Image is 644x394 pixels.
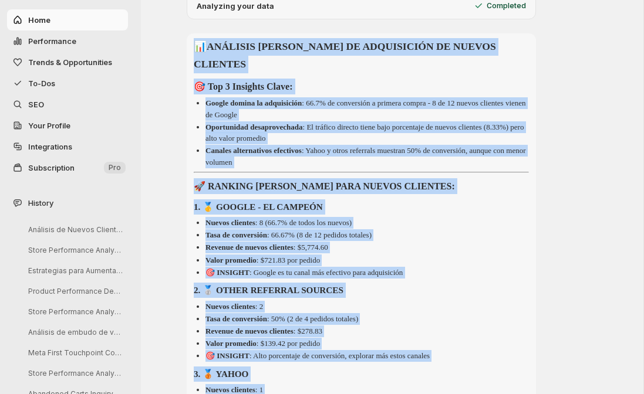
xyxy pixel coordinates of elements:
[205,146,526,167] p: : Yahoo y otros referrals muestran 50% de conversión, aunque con menor volumen
[19,344,130,362] button: Meta First Touchpoint Conversion Metrics
[7,157,128,178] button: Subscription
[194,40,496,70] strong: ANÁLISIS [PERSON_NAME] DE ADQUISICIÓN DE NUEVOS CLIENTES
[28,15,50,25] span: Home
[205,123,303,131] strong: Oportunidad desaprovechada
[28,121,70,130] span: Your Profile
[205,339,320,348] p: : $139.42 por pedido
[194,202,323,212] strong: 1. 🥇 GOOGLE - EL CAMPEÓN
[28,100,44,109] span: SEO
[19,241,130,259] button: Store Performance Analysis and Recommendations
[205,268,403,277] p: : Google es tu canal más efectivo para adquisición
[205,385,263,394] p: : 1
[19,323,130,341] button: Análisis de embudo de ventas
[205,123,524,143] p: : El tráfico directo tiene bajo porcentaje de nuevos clientes (8.33%) pero alto valor promedio
[194,285,343,295] strong: 2. 🥈 OTHER REFERRAL SOURCES
[7,9,128,30] button: Home
[7,94,128,115] a: SEO
[205,302,255,311] strong: Nuevos clientes
[205,339,257,348] strong: Valor promedio
[19,261,130,280] button: Estrategias para Aumentar Ventas Semanales
[19,220,130,239] button: Análisis de Nuevos Clientes Recientes
[205,98,302,107] strong: Google domina la adquisición
[205,218,255,227] strong: Nuevos clientes
[194,38,529,73] h2: 📊
[28,36,76,46] span: Performance
[205,385,255,394] strong: Nuevos clientes
[28,79,55,88] span: To-Dos
[205,146,302,155] strong: Canales alternativos efectivos
[205,302,263,311] p: : 2
[19,364,130,382] button: Store Performance Analysis and Recommendations
[194,181,455,191] strong: 🚀 RANKING [PERSON_NAME] PARA NUEVOS CLIENTES:
[205,314,358,323] p: : 50% (2 de 4 pedidos totales)
[205,243,328,252] p: : $5,774.60
[205,327,322,335] p: : $278.83
[7,136,128,157] a: Integrations
[109,163,121,172] span: Pro
[205,327,294,335] strong: Revenue de nuevos clientes
[28,163,75,172] span: Subscription
[7,30,128,52] button: Performance
[28,142,72,151] span: Integrations
[19,303,130,321] button: Store Performance Analysis and Insights
[19,282,130,300] button: Product Performance Deep Dive Analysis
[487,1,526,11] p: Completed
[194,81,293,91] strong: 🎯 Top 3 Insights Clave:
[28,197,53,209] span: History
[205,230,372,239] p: : 66.67% (8 de 12 pedidos totales)
[205,243,294,252] strong: Revenue de nuevos clientes
[205,98,526,119] p: : 66.7% de conversión a primera compra - 8 de 12 nuevos clientes vienen de Google
[205,351,430,360] p: : Alto porcentaje de conversión, explorar más estos canales
[7,52,128,73] button: Trends & Opportunities
[194,369,248,379] strong: 3. 🥉 YAHOO
[7,115,128,136] a: Your Profile
[205,230,267,239] strong: Tasa de conversión
[205,218,352,227] p: : 8 (66.7% de todos los nuevos)
[7,73,128,94] button: To-Dos
[205,351,249,360] strong: 🎯 INSIGHT
[205,314,267,323] strong: Tasa de conversión
[205,268,249,277] strong: 🎯 INSIGHT
[205,256,320,264] p: : $721.83 por pedido
[205,256,257,264] strong: Valor promedio
[28,57,112,67] span: Trends & Opportunities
